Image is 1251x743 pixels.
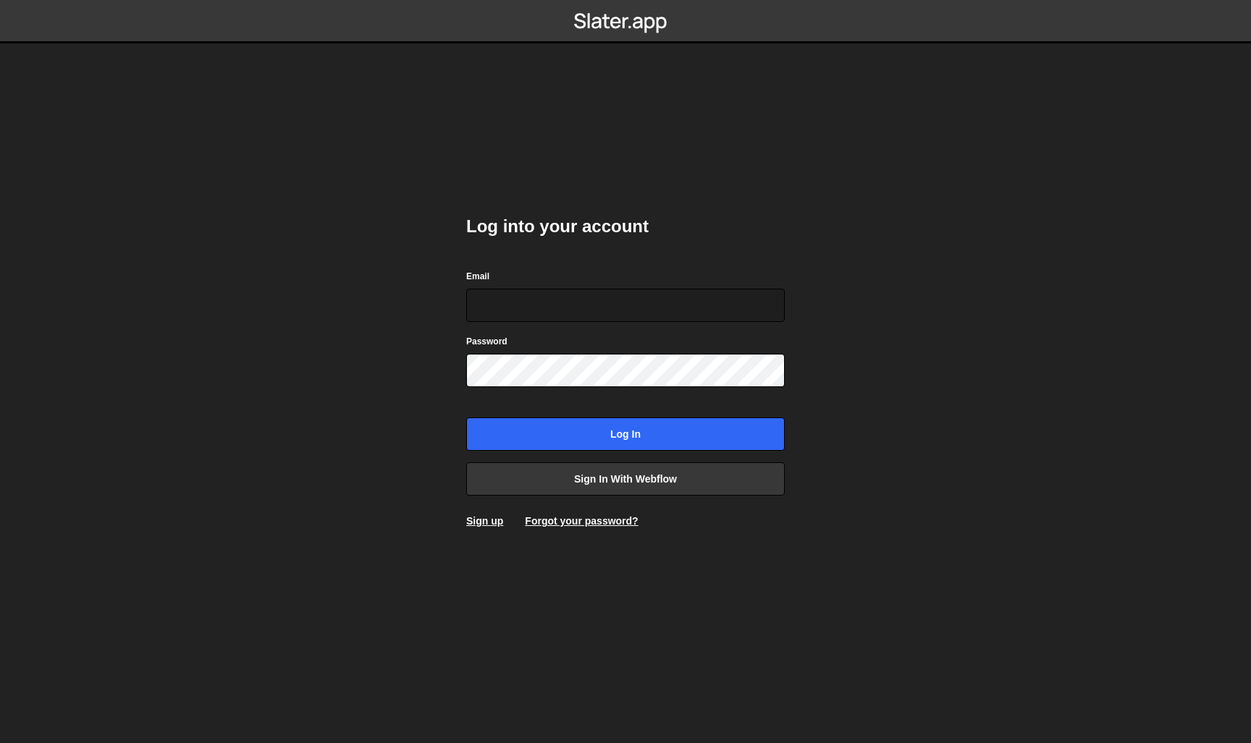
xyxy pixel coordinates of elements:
[466,515,503,527] a: Sign up
[466,417,785,451] input: Log in
[466,269,489,284] label: Email
[466,462,785,496] a: Sign in with Webflow
[525,515,638,527] a: Forgot your password?
[466,215,785,238] h2: Log into your account
[466,334,507,349] label: Password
